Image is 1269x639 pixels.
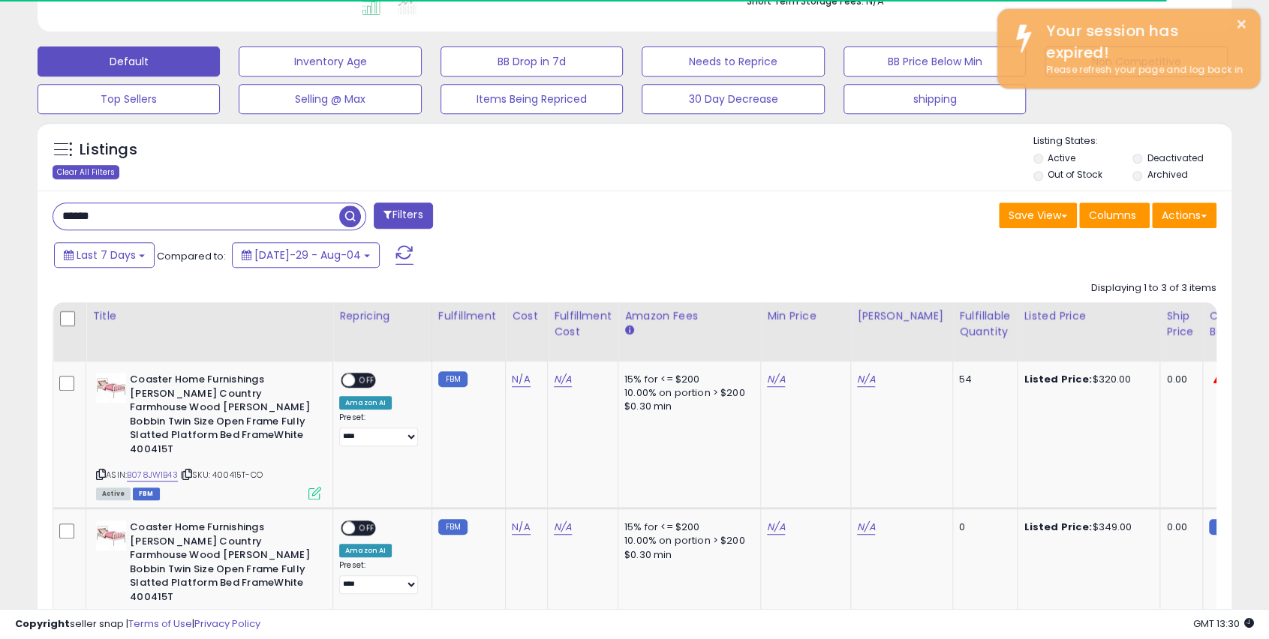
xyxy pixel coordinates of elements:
[1048,168,1102,181] label: Out of Stock
[194,616,260,631] a: Privacy Policy
[843,46,1026,76] button: BB Price Below Min
[96,487,131,500] span: All listings currently available for purchase on Amazon
[438,308,499,324] div: Fulfillment
[1035,63,1249,77] div: Please refresh your page and log back in
[339,396,392,409] div: Amazon AI
[15,617,260,631] div: seller snap | |
[857,520,875,535] a: N/A
[438,371,468,387] small: FBM
[624,373,749,386] div: 15% for <= $200
[959,520,1006,534] div: 0
[959,308,1011,340] div: Fulfillable Quantity
[857,308,946,324] div: [PERSON_NAME]
[1193,616,1254,631] span: 2025-08-14 13:30 GMT
[38,84,220,114] button: Top Sellers
[180,469,263,481] span: | SKU: 400415T-CO
[554,520,572,535] a: N/A
[54,242,155,268] button: Last 7 Days
[1147,168,1188,181] label: Archived
[1035,20,1249,63] div: Your session has expired!
[767,308,844,324] div: Min Price
[374,202,432,229] button: Filters
[1147,151,1204,164] label: Deactivated
[239,46,421,76] button: Inventory Age
[1089,208,1136,223] span: Columns
[130,520,312,607] b: Coaster Home Furnishings [PERSON_NAME] Country Farmhouse Wood [PERSON_NAME] Bobbin Twin Size Open...
[339,308,426,324] div: Repricing
[92,308,326,324] div: Title
[1024,373,1148,386] div: $320.00
[1235,15,1247,34] button: ×
[96,373,321,498] div: ASIN:
[1166,520,1191,534] div: 0.00
[239,84,421,114] button: Selling @ Max
[554,308,612,340] div: Fulfillment Cost
[1166,373,1191,386] div: 0.00
[355,522,379,535] span: OFF
[127,469,178,481] a: B078JW1B43
[624,520,749,534] div: 15% for <= $200
[438,519,468,535] small: FBM
[624,308,754,324] div: Amazon Fees
[624,548,749,562] div: $0.30 min
[1048,151,1075,164] label: Active
[512,308,541,324] div: Cost
[624,386,749,400] div: 10.00% on portion > $200
[959,373,1006,386] div: 54
[554,372,572,387] a: N/A
[355,374,379,387] span: OFF
[1033,134,1231,148] p: Listing States:
[642,84,824,114] button: 30 Day Decrease
[254,247,361,262] span: [DATE]-29 - Aug-04
[80,139,137,160] h5: Listings
[1024,520,1148,534] div: $349.00
[1024,308,1153,324] div: Listed Price
[624,324,633,337] small: Amazon Fees.
[1166,308,1196,340] div: Ship Price
[1079,202,1150,228] button: Columns
[1024,520,1092,534] b: Listed Price:
[1152,202,1216,228] button: Actions
[15,616,70,631] strong: Copyright
[1209,519,1238,535] small: FBM
[642,46,824,76] button: Needs to Reprice
[441,84,623,114] button: Items Being Repriced
[133,487,160,500] span: FBM
[441,46,623,76] button: BB Drop in 7d
[96,520,126,550] img: 41IAXEweZVL._SL40_.jpg
[53,165,119,179] div: Clear All Filters
[767,372,785,387] a: N/A
[157,249,226,263] span: Compared to:
[96,373,126,403] img: 41IAXEweZVL._SL40_.jpg
[767,520,785,535] a: N/A
[512,520,530,535] a: N/A
[339,544,392,557] div: Amazon AI
[339,412,420,446] div: Preset:
[857,372,875,387] a: N/A
[232,242,380,268] button: [DATE]-29 - Aug-04
[339,560,420,594] div: Preset:
[624,400,749,413] div: $0.30 min
[843,84,1026,114] button: shipping
[128,616,192,631] a: Terms of Use
[77,247,136,262] span: Last 7 Days
[130,373,312,460] b: Coaster Home Furnishings [PERSON_NAME] Country Farmhouse Wood [PERSON_NAME] Bobbin Twin Size Open...
[999,202,1077,228] button: Save View
[512,372,530,387] a: N/A
[38,46,220,76] button: Default
[1091,281,1216,295] div: Displaying 1 to 3 of 3 items
[624,534,749,547] div: 10.00% on portion > $200
[1024,372,1092,386] b: Listed Price:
